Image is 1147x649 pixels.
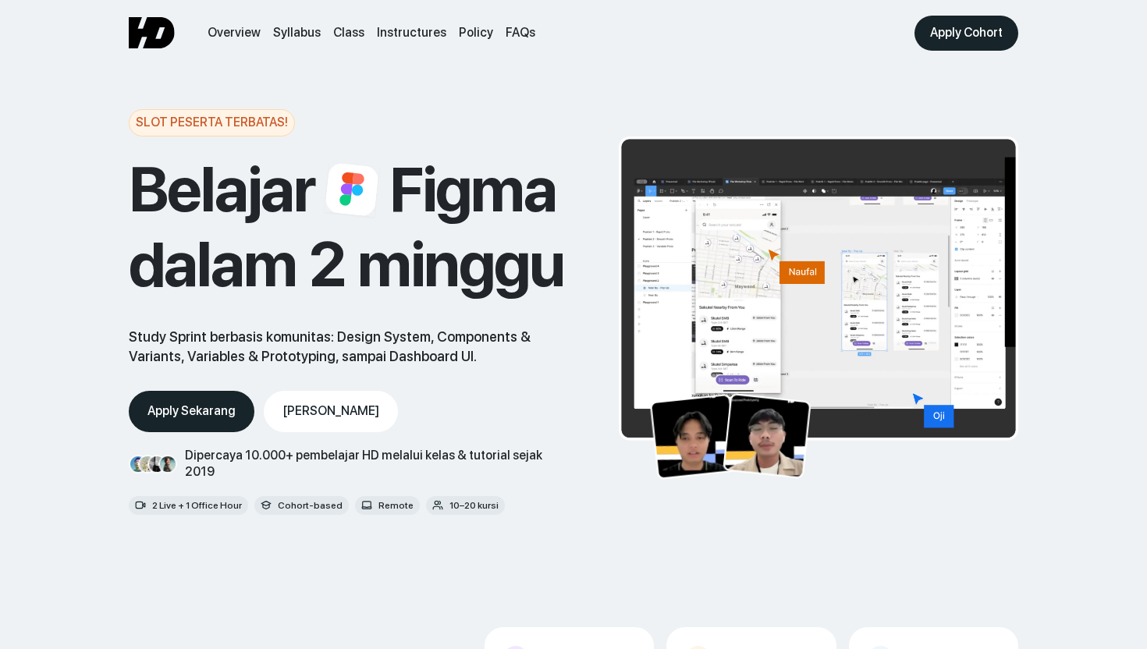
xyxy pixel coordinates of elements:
[152,498,242,514] div: 2 Live + 1 Office Hour
[378,498,414,514] div: Remote
[129,327,572,366] div: Study Sprint berbasis komunitas: Design System, Components & Variants, Variables & Prototyping, s...
[357,227,564,302] div: minggu
[930,25,1003,41] div: Apply Cohort
[273,25,321,41] a: Syllabus
[129,391,254,432] a: Apply Sekarang
[136,115,288,131] div: Slot Peserta Terbatas!
[309,227,345,302] div: 2
[459,25,493,41] a: Policy
[333,25,364,41] a: Class
[129,152,314,227] div: Belajar
[185,448,573,481] div: Dipercaya 10.000+ pembelajar HD melalui kelas & tutorial sejak 2019
[389,152,556,227] div: Figma
[506,25,535,41] a: FAQs
[377,25,446,41] a: Instructures
[282,403,379,420] div: [PERSON_NAME]
[449,498,499,514] div: 10–20 kursi
[914,16,1018,51] a: Apply Cohort
[278,498,343,514] div: Cohort-based
[264,391,398,432] a: [PERSON_NAME]
[147,403,236,420] div: Apply Sekarang
[129,227,297,302] div: dalam
[208,25,261,41] a: Overview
